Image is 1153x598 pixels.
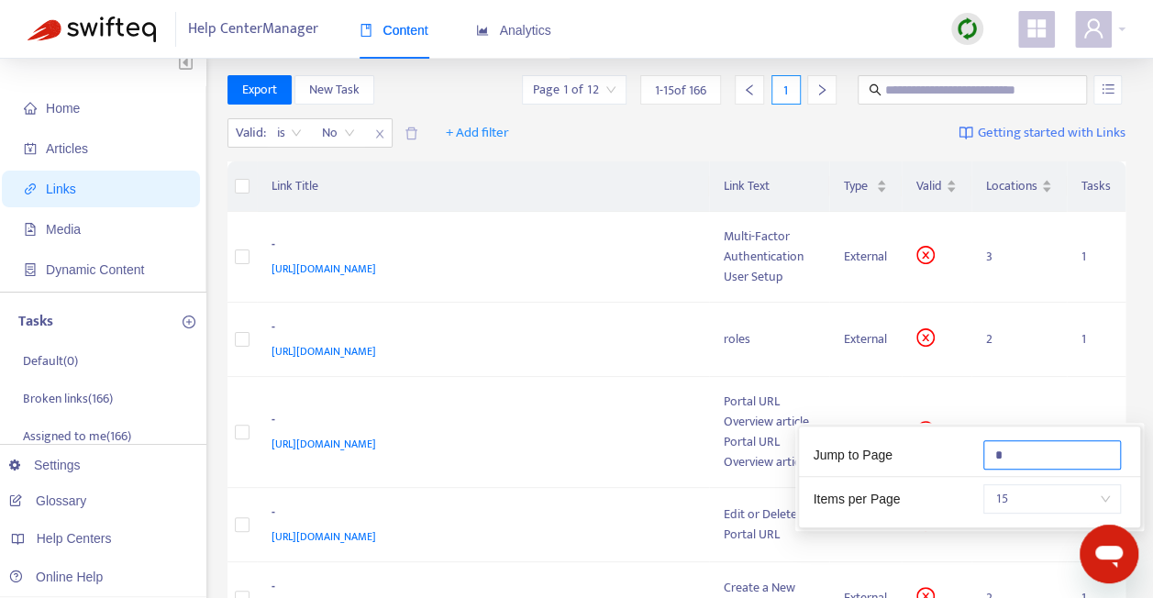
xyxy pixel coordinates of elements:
[902,161,971,212] th: Valid
[24,263,37,276] span: container
[916,421,935,439] span: close-circle
[959,118,1125,148] a: Getting started with Links
[46,101,80,116] span: Home
[23,351,78,371] p: Default ( 0 )
[405,127,418,140] span: delete
[844,422,887,442] div: External
[971,212,1067,303] td: 3
[813,492,900,506] span: Items per Page
[360,24,372,37] span: book
[446,122,509,144] span: + Add filter
[916,176,942,196] span: Valid
[1067,161,1125,212] th: Tasks
[476,23,551,38] span: Analytics
[971,377,1067,488] td: 3
[9,493,86,508] a: Glossary
[257,161,710,212] th: Link Title
[309,80,360,100] span: New Task
[978,123,1125,144] span: Getting started with Links
[655,81,706,100] span: 1 - 15 of 166
[23,389,113,408] p: Broken links ( 166 )
[1102,83,1114,95] span: unordered-list
[272,317,688,341] div: -
[724,329,815,349] div: roles
[360,23,428,38] span: Content
[1082,17,1104,39] span: user
[829,161,902,212] th: Type
[724,392,815,432] div: Portal URL Overview article
[1067,303,1125,377] td: 1
[28,17,156,42] img: Swifteq
[272,235,688,259] div: -
[9,570,103,584] a: Online Help
[272,527,376,546] span: [URL][DOMAIN_NAME]
[724,432,815,472] div: Portal URL Overview article.
[272,342,376,360] span: [URL][DOMAIN_NAME]
[1026,17,1048,39] span: appstore
[844,247,887,267] div: External
[1093,75,1122,105] button: unordered-list
[188,12,318,47] span: Help Center Manager
[724,504,815,545] div: Edit or Delete a Portal URL
[24,183,37,195] span: link
[994,485,1110,513] span: 15
[24,102,37,115] span: home
[46,222,81,237] span: Media
[277,119,302,147] span: is
[813,448,892,462] span: Jump to Page
[272,435,376,453] span: [URL][DOMAIN_NAME]
[272,410,688,434] div: -
[272,260,376,278] span: [URL][DOMAIN_NAME]
[724,227,815,287] div: Multi-Factor Authentication User Setup
[37,531,112,546] span: Help Centers
[432,118,523,148] button: + Add filter
[844,176,872,196] span: Type
[709,161,829,212] th: Link Text
[228,119,269,147] span: Valid :
[971,161,1067,212] th: Locations
[183,316,195,328] span: plus-circle
[46,262,144,277] span: Dynamic Content
[476,24,489,37] span: area-chart
[986,176,1037,196] span: Locations
[242,80,277,100] span: Export
[272,503,688,526] div: -
[23,426,131,446] p: Assigned to me ( 166 )
[1067,212,1125,303] td: 1
[46,141,88,156] span: Articles
[46,182,76,196] span: Links
[916,246,935,264] span: close-circle
[322,119,355,147] span: No
[24,142,37,155] span: account-book
[294,75,374,105] button: New Task
[844,329,887,349] div: External
[18,311,53,333] p: Tasks
[771,75,801,105] div: 1
[971,303,1067,377] td: 2
[9,458,81,472] a: Settings
[1067,377,1125,488] td: 1
[227,75,292,105] button: Export
[869,83,881,96] span: search
[916,328,935,347] span: close-circle
[368,123,392,145] span: close
[815,83,828,96] span: right
[959,126,973,140] img: image-link
[24,223,37,236] span: file-image
[1080,525,1138,583] iframe: Button to launch messaging window
[743,83,756,96] span: left
[956,17,979,40] img: sync.dc5367851b00ba804db3.png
